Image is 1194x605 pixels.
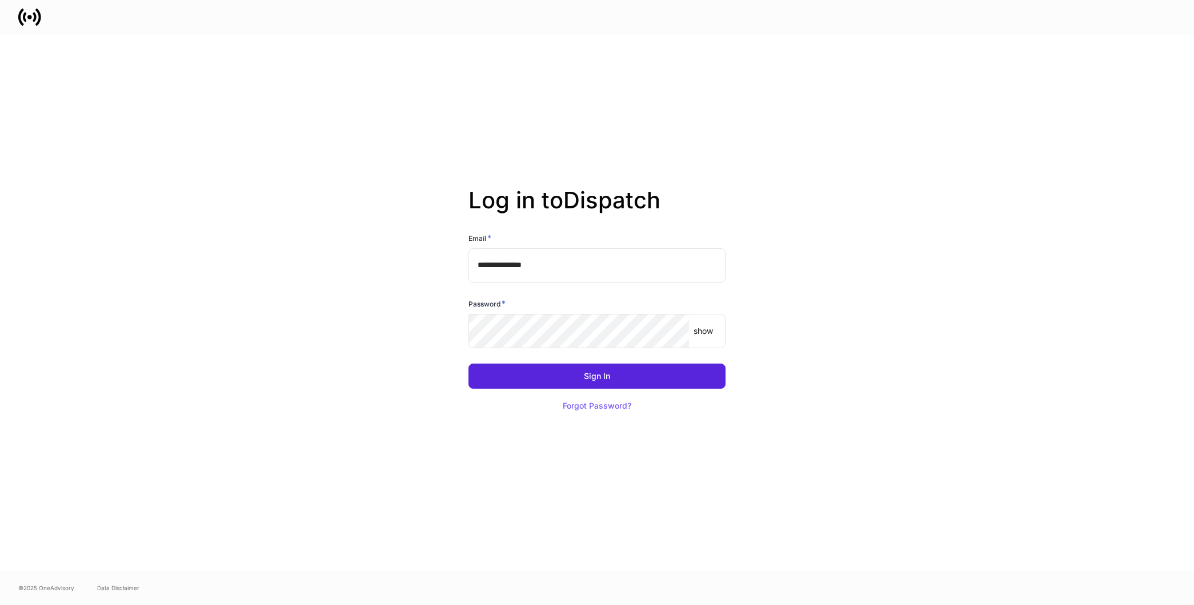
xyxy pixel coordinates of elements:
[468,232,491,244] h6: Email
[18,583,74,592] span: © 2025 OneAdvisory
[694,325,713,337] p: show
[584,372,610,380] div: Sign In
[548,393,646,418] button: Forgot Password?
[468,364,726,389] button: Sign In
[97,583,139,592] a: Data Disclaimer
[468,187,726,232] h2: Log in to Dispatch
[468,298,506,309] h6: Password
[563,402,631,410] div: Forgot Password?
